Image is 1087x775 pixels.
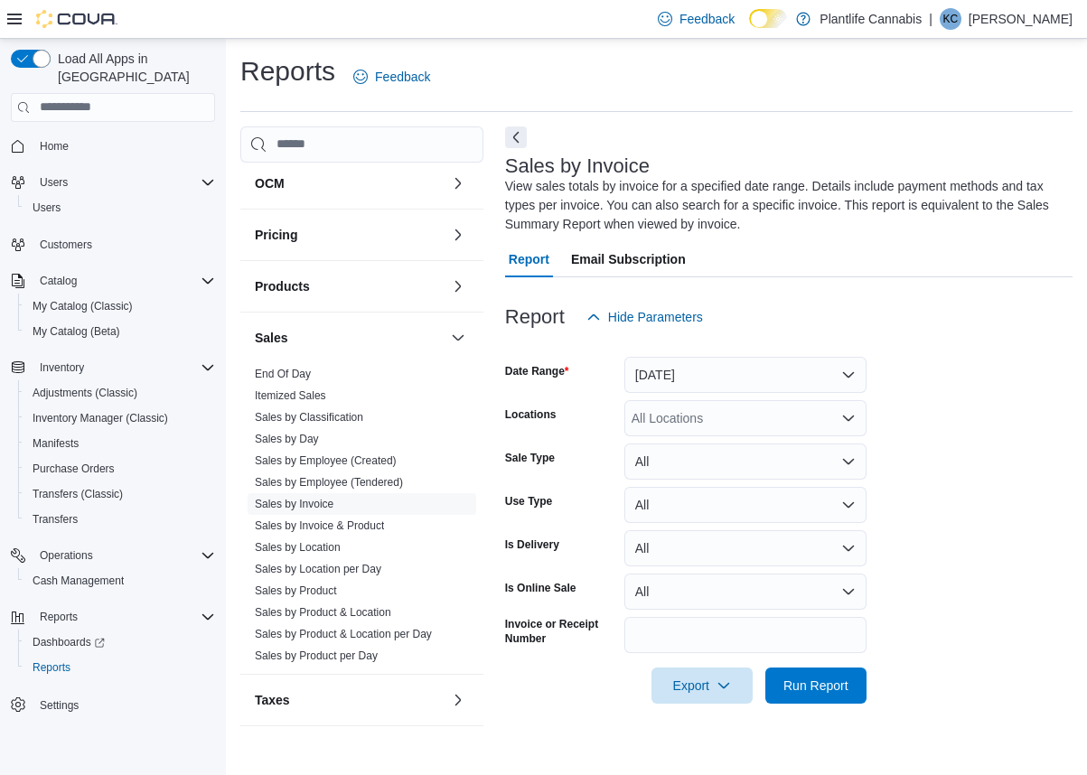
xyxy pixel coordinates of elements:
[25,657,215,678] span: Reports
[505,306,565,328] h3: Report
[25,321,215,342] span: My Catalog (Beta)
[255,368,311,380] a: End Of Day
[447,275,469,297] button: Products
[18,456,222,481] button: Purchase Orders
[25,570,215,592] span: Cash Management
[25,433,86,454] a: Manifests
[651,1,742,37] a: Feedback
[25,295,140,317] a: My Catalog (Classic)
[505,407,557,422] label: Locations
[40,360,84,375] span: Inventory
[4,355,222,380] button: Inventory
[255,605,391,620] span: Sales by Product & Location
[662,668,742,704] span: Export
[4,268,222,294] button: Catalog
[929,8,932,30] p: |
[18,294,222,319] button: My Catalog (Classic)
[505,581,576,595] label: Is Online Sale
[33,135,76,157] a: Home
[505,617,617,646] label: Invoice or Receipt Number
[25,407,175,429] a: Inventory Manager (Classic)
[255,498,333,510] a: Sales by Invoice
[447,689,469,711] button: Taxes
[33,357,215,378] span: Inventory
[33,357,91,378] button: Inventory
[33,172,75,193] button: Users
[255,389,326,402] a: Itemized Sales
[255,432,319,446] span: Sales by Day
[11,126,215,765] nav: Complex example
[25,295,215,317] span: My Catalog (Classic)
[255,562,381,576] span: Sales by Location per Day
[255,388,326,403] span: Itemized Sales
[255,541,341,554] a: Sales by Location
[25,382,145,404] a: Adjustments (Classic)
[505,177,1064,234] div: View sales totals by invoice for a specified date range. Details include payment methods and tax ...
[651,668,753,704] button: Export
[571,241,686,277] span: Email Subscription
[18,195,222,220] button: Users
[255,475,403,490] span: Sales by Employee (Tendered)
[33,574,124,588] span: Cash Management
[255,518,384,533] span: Sales by Invoice & Product
[4,231,222,257] button: Customers
[255,606,391,619] a: Sales by Product & Location
[33,693,215,715] span: Settings
[33,606,215,628] span: Reports
[255,476,403,489] a: Sales by Employee (Tendered)
[25,458,215,480] span: Purchase Orders
[25,570,131,592] a: Cash Management
[25,631,215,653] span: Dashboards
[33,299,133,313] span: My Catalog (Classic)
[18,406,222,431] button: Inventory Manager (Classic)
[40,698,79,713] span: Settings
[255,277,310,295] h3: Products
[33,462,115,476] span: Purchase Orders
[505,126,527,148] button: Next
[624,357,867,393] button: [DATE]
[255,367,311,381] span: End Of Day
[255,329,444,347] button: Sales
[447,224,469,246] button: Pricing
[255,410,363,425] span: Sales by Classification
[579,299,710,335] button: Hide Parameters
[4,604,222,630] button: Reports
[505,494,552,509] label: Use Type
[255,329,288,347] h3: Sales
[255,453,397,468] span: Sales by Employee (Created)
[255,584,337,597] a: Sales by Product
[40,548,93,563] span: Operations
[969,8,1073,30] p: [PERSON_NAME]
[18,481,222,507] button: Transfers (Classic)
[4,170,222,195] button: Users
[505,364,569,378] label: Date Range
[624,574,867,610] button: All
[36,10,117,28] img: Cova
[505,537,559,552] label: Is Delivery
[255,691,290,709] h3: Taxes
[255,411,363,424] a: Sales by Classification
[25,321,127,342] a: My Catalog (Beta)
[4,691,222,717] button: Settings
[783,677,848,695] span: Run Report
[940,8,961,30] div: Kiara Craig
[18,507,222,532] button: Transfers
[40,610,78,624] span: Reports
[25,197,68,219] a: Users
[25,483,215,505] span: Transfers (Classic)
[33,695,86,716] a: Settings
[608,308,703,326] span: Hide Parameters
[255,584,337,598] span: Sales by Product
[240,53,335,89] h1: Reports
[18,630,222,655] a: Dashboards
[33,606,85,628] button: Reports
[749,9,787,28] input: Dark Mode
[33,324,120,339] span: My Catalog (Beta)
[33,386,137,400] span: Adjustments (Classic)
[33,545,215,566] span: Operations
[375,68,430,86] span: Feedback
[18,655,222,680] button: Reports
[25,631,112,653] a: Dashboards
[505,155,650,177] h3: Sales by Invoice
[255,691,444,709] button: Taxes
